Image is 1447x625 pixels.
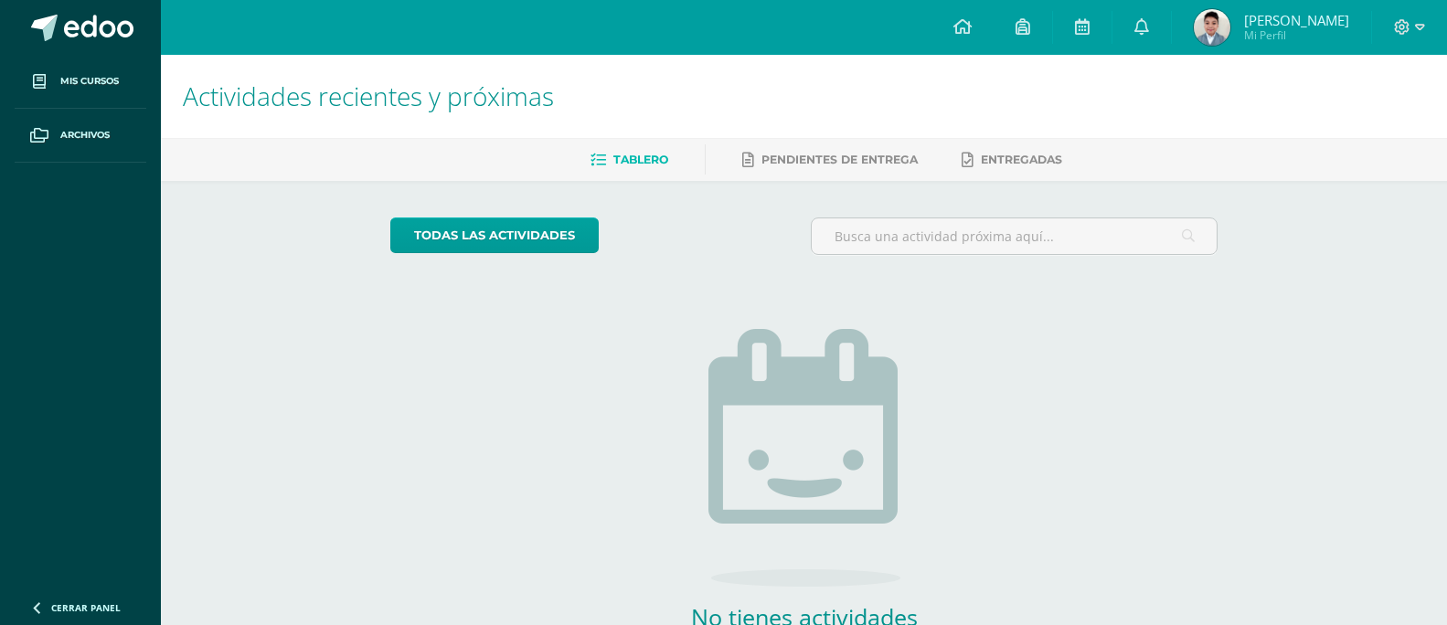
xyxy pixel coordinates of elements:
[390,217,599,253] a: todas las Actividades
[1244,27,1349,43] span: Mi Perfil
[742,145,918,175] a: Pendientes de entrega
[812,218,1217,254] input: Busca una actividad próxima aquí...
[15,109,146,163] a: Archivos
[60,74,119,89] span: Mis cursos
[761,153,918,166] span: Pendientes de entrega
[51,601,121,614] span: Cerrar panel
[1194,9,1230,46] img: 802e057e37c2cd8cc9d181c9f5963865.png
[60,128,110,143] span: Archivos
[981,153,1062,166] span: Entregadas
[1244,11,1349,29] span: [PERSON_NAME]
[591,145,668,175] a: Tablero
[15,55,146,109] a: Mis cursos
[962,145,1062,175] a: Entregadas
[183,79,554,113] span: Actividades recientes y próximas
[708,329,900,587] img: no_activities.png
[613,153,668,166] span: Tablero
